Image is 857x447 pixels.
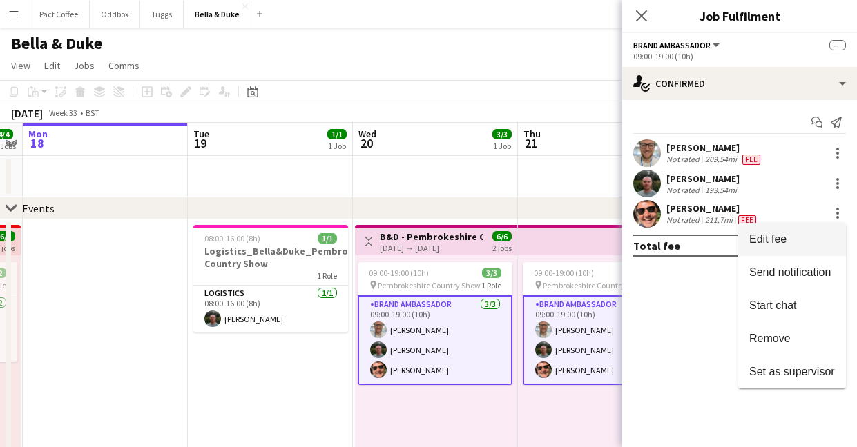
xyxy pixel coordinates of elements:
[738,355,846,388] button: Set as supervisor
[749,366,835,377] span: Set as supervisor
[738,289,846,322] button: Start chat
[738,256,846,289] button: Send notification
[738,223,846,256] button: Edit fee
[738,322,846,355] button: Remove
[749,332,791,344] span: Remove
[749,233,787,245] span: Edit fee
[749,299,796,311] span: Start chat
[749,266,831,278] span: Send notification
